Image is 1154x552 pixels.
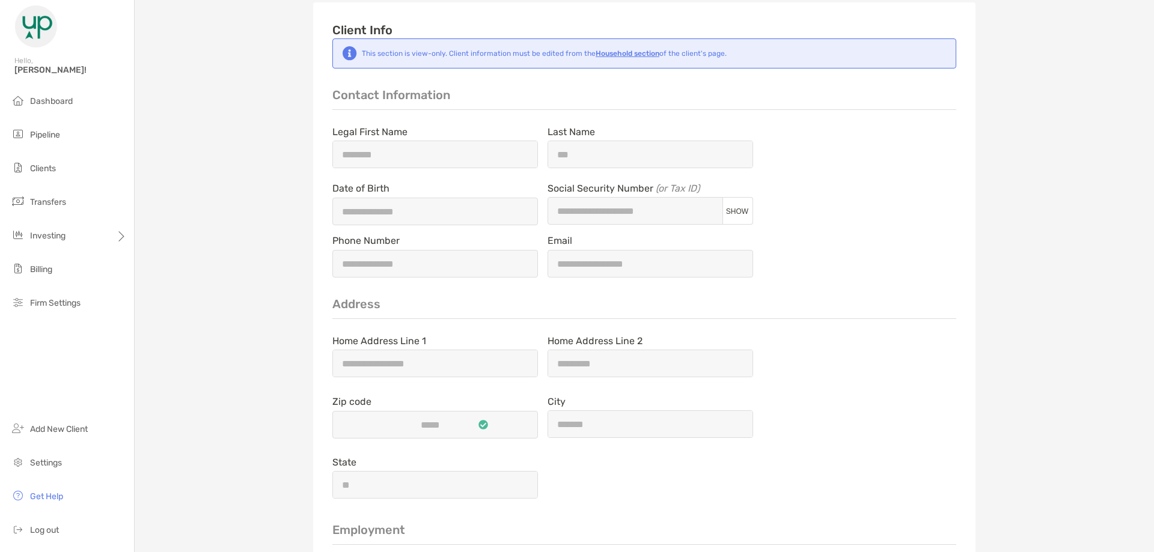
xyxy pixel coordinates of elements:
img: add_new_client icon [11,421,25,435]
span: Investing [30,231,66,241]
h5: Client Info [332,22,956,38]
input: Zip codeinput is ready icon [382,420,478,430]
i: (or Tax ID) [656,183,700,194]
span: Settings [30,458,62,468]
div: This section is view-only. Client information must be edited from the of the client's page. [362,49,727,58]
span: Firm Settings [30,298,81,308]
span: Get Help [30,491,63,502]
button: Social Security Number (or Tax ID) [722,206,753,216]
img: get-help icon [11,488,25,503]
img: firm-settings icon [11,295,25,309]
img: logout icon [11,522,25,536]
p: Contact Information [332,88,956,110]
span: Billing [30,264,52,274]
label: City [548,396,566,407]
input: Phone Number [333,259,537,269]
input: Email [548,259,753,269]
label: Last Name [548,127,595,137]
span: Transfers [30,197,66,207]
b: Household section [596,49,659,58]
span: Dashboard [30,96,73,106]
input: Date of Birth [333,207,537,217]
span: Email [548,235,753,246]
img: Notification icon [343,46,357,61]
label: Legal First Name [332,127,408,137]
img: clients icon [11,160,25,175]
input: Social Security Number (or Tax ID)SHOW [548,206,722,216]
span: Phone Number [332,235,538,246]
span: Add New Client [30,424,88,434]
img: transfers icon [11,194,25,208]
span: Social Security Number [548,183,753,194]
span: [PERSON_NAME]! [14,65,127,75]
p: Address [332,297,956,319]
img: settings icon [11,455,25,469]
label: Home Address Line 1 [332,336,426,346]
span: Zip code [332,396,538,407]
img: input is ready icon [478,420,488,429]
img: billing icon [11,261,25,276]
img: pipeline icon [11,127,25,141]
span: Clients [30,163,56,174]
label: Home Address Line 2 [548,336,643,346]
img: investing icon [11,228,25,242]
span: Pipeline [30,130,60,140]
span: SHOW [726,207,748,216]
label: State [332,457,356,467]
img: Zoe Logo [14,5,58,48]
p: Employment [332,523,956,545]
span: Log out [30,525,59,535]
img: dashboard icon [11,93,25,108]
span: Date of Birth [332,183,538,194]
